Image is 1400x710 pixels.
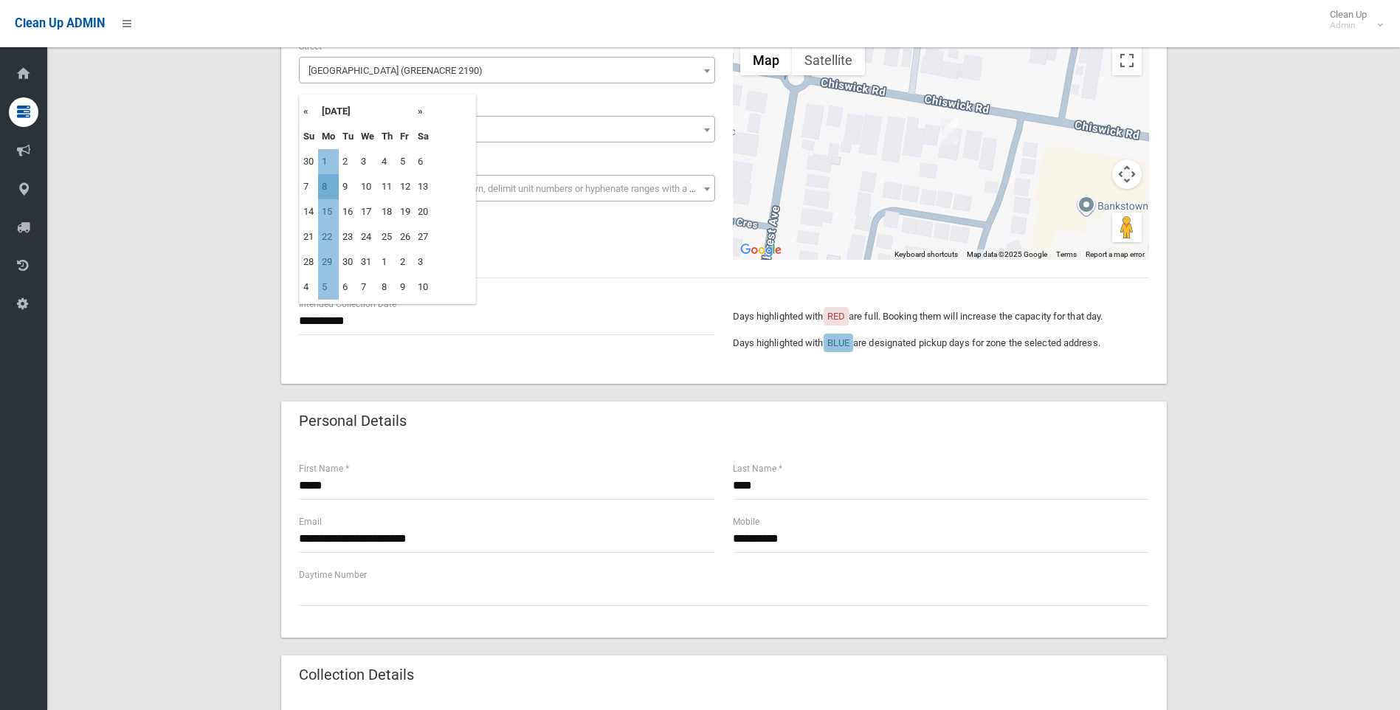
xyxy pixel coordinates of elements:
[940,119,958,144] div: 86A Chiswick Road, GREENACRE NSW 2190
[414,149,432,174] td: 6
[378,249,396,275] td: 1
[339,275,357,300] td: 6
[414,174,432,199] td: 13
[894,249,958,260] button: Keyboard shortcuts
[792,46,865,75] button: Show satellite imagery
[300,275,318,300] td: 4
[414,249,432,275] td: 3
[300,149,318,174] td: 30
[1086,250,1145,258] a: Report a map error
[396,124,414,149] th: Fr
[300,249,318,275] td: 28
[396,174,414,199] td: 12
[300,174,318,199] td: 7
[339,124,357,149] th: Tu
[357,174,378,199] td: 10
[1112,159,1142,189] button: Map camera controls
[339,174,357,199] td: 9
[733,334,1149,352] p: Days highlighted with are designated pickup days for zone the selected address.
[300,224,318,249] td: 21
[339,224,357,249] td: 23
[357,224,378,249] td: 24
[378,275,396,300] td: 8
[281,407,424,435] header: Personal Details
[414,275,432,300] td: 10
[15,16,105,30] span: Clean Up ADMIN
[396,275,414,300] td: 9
[318,199,339,224] td: 15
[378,174,396,199] td: 11
[827,337,849,348] span: BLUE
[339,249,357,275] td: 30
[357,199,378,224] td: 17
[733,308,1149,325] p: Days highlighted with are full. Booking them will increase the capacity for that day.
[299,116,715,142] span: 86A
[339,199,357,224] td: 16
[378,149,396,174] td: 4
[300,124,318,149] th: Su
[318,174,339,199] td: 8
[396,224,414,249] td: 26
[378,224,396,249] td: 25
[318,124,339,149] th: Mo
[300,199,318,224] td: 14
[414,199,432,224] td: 20
[396,149,414,174] td: 5
[1112,46,1142,75] button: Toggle fullscreen view
[318,249,339,275] td: 29
[303,61,711,81] span: Chiswick Road (GREENACRE 2190)
[396,249,414,275] td: 2
[378,124,396,149] th: Th
[1323,9,1382,31] span: Clean Up
[281,661,432,689] header: Collection Details
[737,241,785,260] img: Google
[357,249,378,275] td: 31
[303,120,711,140] span: 86A
[378,199,396,224] td: 18
[318,275,339,300] td: 5
[737,241,785,260] a: Open this area in Google Maps (opens a new window)
[1112,213,1142,242] button: Drag Pegman onto the map to open Street View
[357,275,378,300] td: 7
[318,149,339,174] td: 1
[414,99,432,124] th: »
[308,183,721,194] span: Select the unit number from the dropdown, delimit unit numbers or hyphenate ranges with a comma
[414,224,432,249] td: 27
[299,57,715,83] span: Chiswick Road (GREENACRE 2190)
[967,250,1047,258] span: Map data ©2025 Google
[740,46,792,75] button: Show street map
[396,199,414,224] td: 19
[1056,250,1077,258] a: Terms (opens in new tab)
[357,149,378,174] td: 3
[318,224,339,249] td: 22
[300,99,318,124] th: «
[339,149,357,174] td: 2
[1330,20,1367,31] small: Admin
[827,311,845,322] span: RED
[318,99,414,124] th: [DATE]
[357,124,378,149] th: We
[414,124,432,149] th: Sa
